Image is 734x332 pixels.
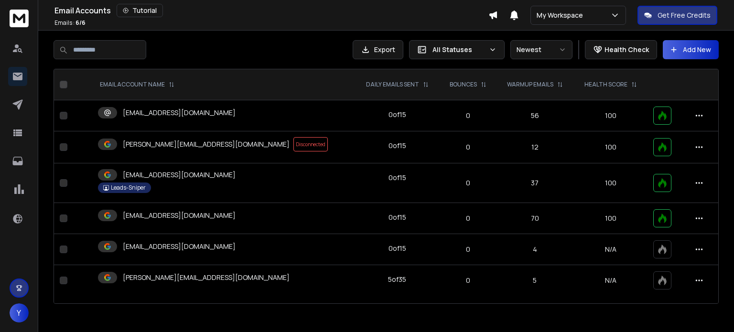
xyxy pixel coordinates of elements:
[496,203,573,234] td: 70
[389,213,406,222] div: 0 of 15
[445,276,491,285] p: 0
[123,108,236,118] p: [EMAIL_ADDRESS][DOMAIN_NAME]
[432,45,485,54] p: All Statuses
[604,45,649,54] p: Health Check
[510,40,572,59] button: Newest
[496,100,573,131] td: 56
[445,142,491,152] p: 0
[580,245,642,254] p: N/A
[658,11,711,20] p: Get Free Credits
[111,184,146,192] p: Leads-Sniper
[445,214,491,223] p: 0
[537,11,587,20] p: My Workspace
[54,4,488,17] div: Email Accounts
[123,139,290,149] p: [PERSON_NAME][EMAIL_ADDRESS][DOMAIN_NAME]
[496,265,573,296] td: 5
[445,178,491,188] p: 0
[10,303,29,322] button: Y
[445,111,491,120] p: 0
[123,211,236,220] p: [EMAIL_ADDRESS][DOMAIN_NAME]
[496,163,573,203] td: 37
[496,234,573,265] td: 4
[389,110,406,119] div: 0 of 15
[54,19,86,27] p: Emails :
[496,131,573,163] td: 12
[637,6,717,25] button: Get Free Credits
[123,170,236,180] p: [EMAIL_ADDRESS][DOMAIN_NAME]
[366,81,419,88] p: DAILY EMAILS SENT
[389,141,406,150] div: 0 of 15
[450,81,477,88] p: BOUNCES
[574,131,648,163] td: 100
[100,81,174,88] div: EMAIL ACCOUNT NAME
[574,163,648,203] td: 100
[585,40,657,59] button: Health Check
[76,19,86,27] span: 6 / 6
[584,81,627,88] p: HEALTH SCORE
[117,4,163,17] button: Tutorial
[507,81,553,88] p: WARMUP EMAILS
[353,40,403,59] button: Export
[389,244,406,253] div: 0 of 15
[574,100,648,131] td: 100
[574,203,648,234] td: 100
[293,137,328,151] span: Disconnected
[123,242,236,251] p: [EMAIL_ADDRESS][DOMAIN_NAME]
[388,275,406,284] div: 5 of 35
[123,273,290,282] p: [PERSON_NAME][EMAIL_ADDRESS][DOMAIN_NAME]
[580,276,642,285] p: N/A
[663,40,719,59] button: Add New
[389,173,406,182] div: 0 of 15
[445,245,491,254] p: 0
